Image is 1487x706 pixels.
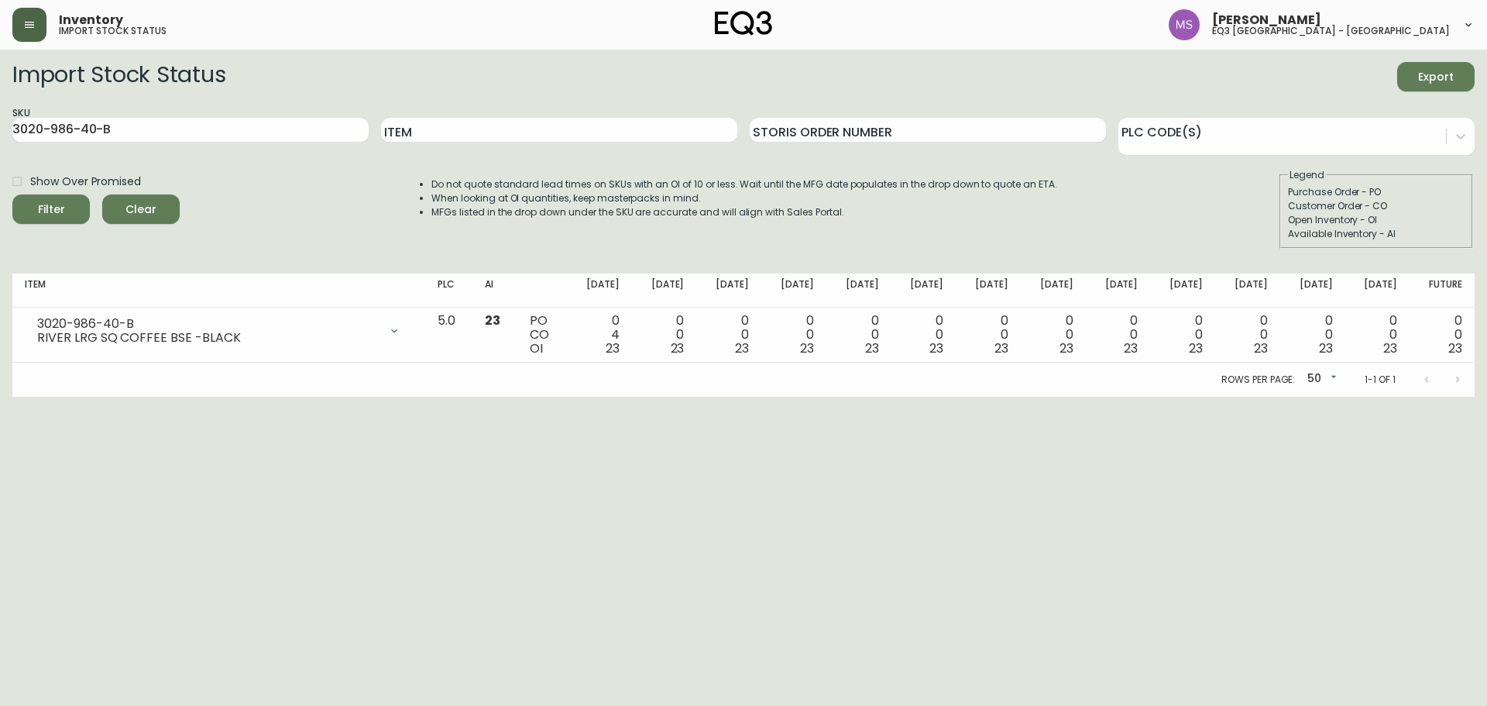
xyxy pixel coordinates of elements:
th: [DATE] [1086,274,1151,308]
li: Do not quote standard lead times on SKUs with an OI of 10 or less. Wait until the MFG date popula... [431,177,1057,191]
div: 0 0 [1293,314,1333,356]
th: [DATE] [632,274,697,308]
div: 0 0 [839,314,879,356]
th: [DATE] [567,274,632,308]
span: 23 [1124,339,1138,357]
div: 0 0 [644,314,685,356]
div: Open Inventory - OI [1288,213,1465,227]
button: Filter [12,195,90,224]
span: 23 [735,339,749,357]
div: 0 0 [774,314,814,356]
th: [DATE] [1344,274,1410,308]
th: [DATE] [1150,274,1215,308]
th: Future [1410,274,1475,308]
span: 23 [1254,339,1268,357]
div: Available Inventory - AI [1288,227,1465,241]
button: Export [1397,62,1475,91]
h2: Import Stock Status [12,62,225,91]
span: 23 [671,339,685,357]
li: When looking at OI quantities, keep masterpacks in mind. [431,191,1057,205]
div: 0 0 [1228,314,1268,356]
div: 0 0 [968,314,1008,356]
span: OI [530,339,543,357]
button: Clear [102,195,180,224]
span: Clear [115,200,167,219]
img: 1b6e43211f6f3cc0b0729c9049b8e7af [1169,9,1200,40]
span: 23 [865,339,879,357]
th: [DATE] [1021,274,1086,308]
div: 3020-986-40-B [37,317,379,331]
span: 23 [1448,339,1462,357]
th: [DATE] [761,274,826,308]
td: 5.0 [425,308,472,363]
div: 0 0 [1422,314,1462,356]
div: 3020-986-40-BRIVER LRG SQ COFFEE BSE -BLACK [25,314,413,348]
span: 23 [800,339,814,357]
div: 0 0 [904,314,944,356]
th: Item [12,274,425,308]
span: 23 [929,339,943,357]
div: 0 0 [1033,314,1073,356]
div: RIVER LRG SQ COFFEE BSE -BLACK [37,331,379,345]
div: Customer Order - CO [1288,199,1465,213]
span: 23 [994,339,1008,357]
span: 23 [1383,339,1397,357]
h5: eq3 [GEOGRAPHIC_DATA] - [GEOGRAPHIC_DATA] [1212,26,1450,36]
div: 50 [1301,367,1340,392]
span: 23 [1189,339,1203,357]
th: [DATE] [891,274,956,308]
div: PO CO [530,314,555,356]
th: [DATE] [826,274,891,308]
img: logo [715,11,772,36]
div: 0 0 [1098,314,1138,356]
th: [DATE] [1215,274,1280,308]
div: Purchase Order - PO [1288,185,1465,199]
th: [DATE] [1280,274,1345,308]
span: Show Over Promised [30,174,141,190]
th: [DATE] [956,274,1021,308]
div: 0 0 [709,314,749,356]
th: PLC [425,274,472,308]
p: 1-1 of 1 [1365,373,1396,387]
div: 0 0 [1162,314,1203,356]
span: 23 [1059,339,1073,357]
span: [PERSON_NAME] [1212,14,1321,26]
span: Export [1410,67,1462,87]
span: Inventory [59,14,123,26]
h5: import stock status [59,26,167,36]
div: 0 0 [1357,314,1397,356]
span: 23 [606,339,620,357]
th: [DATE] [696,274,761,308]
div: 0 4 [579,314,620,356]
th: AI [472,274,517,308]
span: 23 [1319,339,1333,357]
legend: Legend [1288,168,1326,182]
p: Rows per page: [1221,373,1295,387]
span: 23 [485,312,500,329]
li: MFGs listed in the drop down under the SKU are accurate and will align with Sales Portal. [431,205,1057,219]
